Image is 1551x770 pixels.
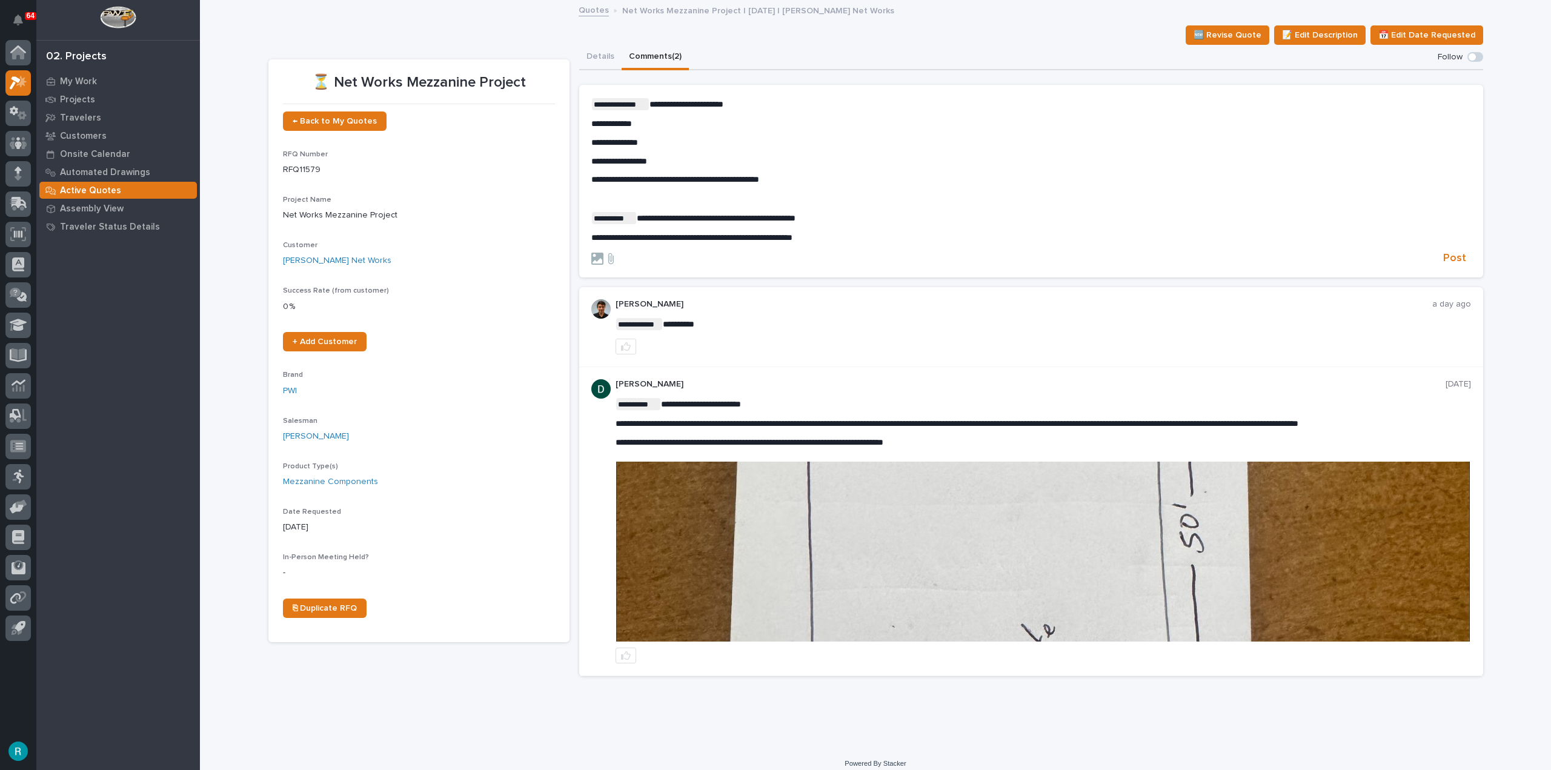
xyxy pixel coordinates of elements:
button: 🆕 Revise Quote [1186,25,1269,45]
p: [DATE] [1446,379,1471,390]
img: Workspace Logo [100,6,136,28]
button: Details [579,45,622,70]
p: Assembly View [60,204,124,214]
p: Customers [60,131,107,142]
a: Active Quotes [36,181,200,199]
p: Net Works Mezzanine Project [283,209,555,222]
a: Mezzanine Components [283,476,378,488]
p: Active Quotes [60,185,121,196]
span: Customer [283,242,317,249]
a: My Work [36,72,200,90]
span: RFQ Number [283,151,328,158]
p: Traveler Status Details [60,222,160,233]
p: RFQ11579 [283,164,555,176]
div: 02. Projects [46,50,107,64]
a: [PERSON_NAME] Net Works [283,254,391,267]
img: ACg8ocJgdhFn4UJomsYM_ouCmoNuTXbjHW0N3LU2ED0DpQ4pt1V6hA=s96-c [591,379,611,399]
p: [PERSON_NAME] [616,379,1446,390]
button: Post [1438,251,1471,265]
a: Assembly View [36,199,200,217]
span: ⎘ Duplicate RFQ [293,604,357,612]
p: Net Works Mezzanine Project | [DATE] | [PERSON_NAME] Net Works [622,3,894,16]
span: Date Requested [283,508,341,516]
button: users-avatar [5,738,31,764]
a: Customers [36,127,200,145]
a: ⎘ Duplicate RFQ [283,599,367,618]
span: Salesman [283,417,317,425]
p: My Work [60,76,97,87]
span: Brand [283,371,303,379]
span: Post [1443,251,1466,265]
p: 64 [27,12,35,20]
p: a day ago [1432,299,1471,310]
button: Notifications [5,7,31,33]
span: + Add Customer [293,337,357,346]
span: ← Back to My Quotes [293,117,377,125]
span: Project Name [283,196,331,204]
a: Onsite Calendar [36,145,200,163]
span: Product Type(s) [283,463,338,470]
a: Travelers [36,108,200,127]
span: In-Person Meeting Held? [283,554,369,561]
p: Travelers [60,113,101,124]
p: 0 % [283,300,555,313]
button: 📝 Edit Description [1274,25,1366,45]
img: AOh14Gjx62Rlbesu-yIIyH4c_jqdfkUZL5_Os84z4H1p=s96-c [591,299,611,319]
p: Onsite Calendar [60,149,130,160]
a: [PERSON_NAME] [283,430,349,443]
a: Traveler Status Details [36,217,200,236]
a: Automated Drawings [36,163,200,181]
span: 📝 Edit Description [1282,28,1358,42]
p: ⏳ Net Works Mezzanine Project [283,74,555,91]
button: 📅 Edit Date Requested [1370,25,1483,45]
p: Projects [60,95,95,105]
a: Quotes [579,2,609,16]
a: ← Back to My Quotes [283,111,387,131]
div: Notifications64 [15,15,31,34]
a: PWI [283,385,297,397]
a: Projects [36,90,200,108]
p: - [283,566,555,579]
button: like this post [616,648,636,663]
a: + Add Customer [283,332,367,351]
a: Powered By Stacker [845,760,906,767]
button: Comments (2) [622,45,689,70]
span: Success Rate (from customer) [283,287,389,294]
p: [PERSON_NAME] [616,299,1432,310]
p: Follow [1438,52,1463,62]
p: Automated Drawings [60,167,150,178]
p: [DATE] [283,521,555,534]
span: 🆕 Revise Quote [1194,28,1261,42]
button: like this post [616,339,636,354]
span: 📅 Edit Date Requested [1378,28,1475,42]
